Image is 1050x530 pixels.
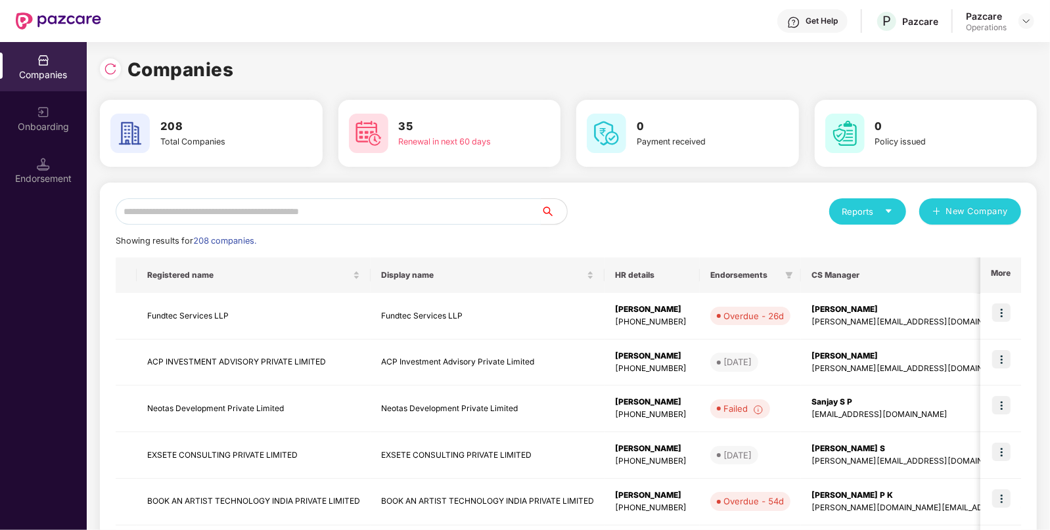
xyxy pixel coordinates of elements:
img: icon [992,303,1011,322]
span: Endorsements [710,270,780,280]
span: Registered name [147,270,350,280]
div: Total Companies [160,135,273,148]
span: New Company [946,205,1009,218]
td: Neotas Development Private Limited [137,386,371,432]
h3: 35 [399,118,512,135]
div: Pazcare [966,10,1007,22]
img: svg+xml;base64,PHN2ZyB4bWxucz0iaHR0cDovL3d3dy53My5vcmcvMjAwMC9zdmciIHdpZHRoPSI2MCIgaGVpZ2h0PSI2MC... [110,114,150,153]
div: [PHONE_NUMBER] [615,455,689,468]
td: ACP Investment Advisory Private Limited [371,340,605,386]
div: [PERSON_NAME] [615,396,689,409]
img: svg+xml;base64,PHN2ZyBpZD0iSGVscC0zMngzMiIgeG1sbnM9Imh0dHA6Ly93d3cudzMub3JnLzIwMDAvc3ZnIiB3aWR0aD... [787,16,800,29]
img: svg+xml;base64,PHN2ZyB4bWxucz0iaHR0cDovL3d3dy53My5vcmcvMjAwMC9zdmciIHdpZHRoPSI2MCIgaGVpZ2h0PSI2MC... [587,114,626,153]
div: [PHONE_NUMBER] [615,409,689,421]
div: Failed [723,402,764,415]
div: [PERSON_NAME] [615,350,689,363]
span: Display name [381,270,584,280]
th: More [980,257,1021,293]
h3: 0 [637,118,750,135]
div: Overdue - 26d [723,309,784,322]
h3: 0 [875,118,988,135]
img: icon [992,443,1011,461]
td: ACP INVESTMENT ADVISORY PRIVATE LIMITED [137,340,371,386]
div: [PERSON_NAME] [615,303,689,316]
div: Overdue - 54d [723,495,784,508]
img: icon [992,396,1011,414]
span: caret-down [884,207,893,215]
div: [DATE] [723,449,752,462]
img: svg+xml;base64,PHN2ZyBpZD0iSW5mb18tXzMyeDMyIiBkYXRhLW5hbWU9IkluZm8gLSAzMngzMiIgeG1sbnM9Imh0dHA6Ly... [753,405,764,415]
h3: 208 [160,118,273,135]
img: svg+xml;base64,PHN2ZyBpZD0iRHJvcGRvd24tMzJ4MzIiIHhtbG5zPSJodHRwOi8vd3d3LnczLm9yZy8yMDAwL3N2ZyIgd2... [1021,16,1032,26]
div: Payment received [637,135,750,148]
div: Pazcare [902,15,938,28]
div: [DATE] [723,355,752,368]
img: icon [992,350,1011,368]
img: New Pazcare Logo [16,12,101,30]
th: Display name [371,257,605,293]
td: Neotas Development Private Limited [371,386,605,432]
div: Reports [842,205,893,218]
div: Renewal in next 60 days [399,135,512,148]
img: icon [992,489,1011,508]
td: Fundtec Services LLP [137,293,371,340]
span: filter [785,271,793,279]
div: [PHONE_NUMBER] [615,363,689,375]
div: [PERSON_NAME] [615,443,689,455]
td: EXSETE CONSULTING PRIVATE LIMITED [137,432,371,479]
img: svg+xml;base64,PHN2ZyB4bWxucz0iaHR0cDovL3d3dy53My5vcmcvMjAwMC9zdmciIHdpZHRoPSI2MCIgaGVpZ2h0PSI2MC... [825,114,865,153]
h1: Companies [127,55,234,84]
span: P [882,13,891,29]
img: svg+xml;base64,PHN2ZyBpZD0iUmVsb2FkLTMyeDMyIiB4bWxucz0iaHR0cDovL3d3dy53My5vcmcvMjAwMC9zdmciIHdpZH... [104,62,117,76]
img: svg+xml;base64,PHN2ZyB4bWxucz0iaHR0cDovL3d3dy53My5vcmcvMjAwMC9zdmciIHdpZHRoPSI2MCIgaGVpZ2h0PSI2MC... [349,114,388,153]
span: plus [932,207,941,217]
div: [PHONE_NUMBER] [615,502,689,514]
span: filter [783,267,796,283]
td: BOOK AN ARTIST TECHNOLOGY INDIA PRIVATE LIMITED [371,479,605,525]
td: EXSETE CONSULTING PRIVATE LIMITED [371,432,605,479]
div: Policy issued [875,135,988,148]
th: HR details [605,257,700,293]
div: [PHONE_NUMBER] [615,316,689,328]
span: Showing results for [116,236,256,246]
img: svg+xml;base64,PHN2ZyBpZD0iQ29tcGFuaWVzIiB4bWxucz0iaHR0cDovL3d3dy53My5vcmcvMjAwMC9zdmciIHdpZHRoPS... [37,54,50,67]
button: plusNew Company [919,198,1021,225]
th: Registered name [137,257,371,293]
span: search [540,206,567,217]
button: search [540,198,568,225]
img: svg+xml;base64,PHN2ZyB3aWR0aD0iMTQuNSIgaGVpZ2h0PSIxNC41IiB2aWV3Qm94PSIwIDAgMTYgMTYiIGZpbGw9Im5vbm... [37,158,50,171]
div: Get Help [806,16,838,26]
div: [PERSON_NAME] [615,489,689,502]
span: 208 companies. [193,236,256,246]
img: svg+xml;base64,PHN2ZyB3aWR0aD0iMjAiIGhlaWdodD0iMjAiIHZpZXdCb3g9IjAgMCAyMCAyMCIgZmlsbD0ibm9uZSIgeG... [37,106,50,119]
td: Fundtec Services LLP [371,293,605,340]
td: BOOK AN ARTIST TECHNOLOGY INDIA PRIVATE LIMITED [137,479,371,525]
div: Operations [966,22,1007,33]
